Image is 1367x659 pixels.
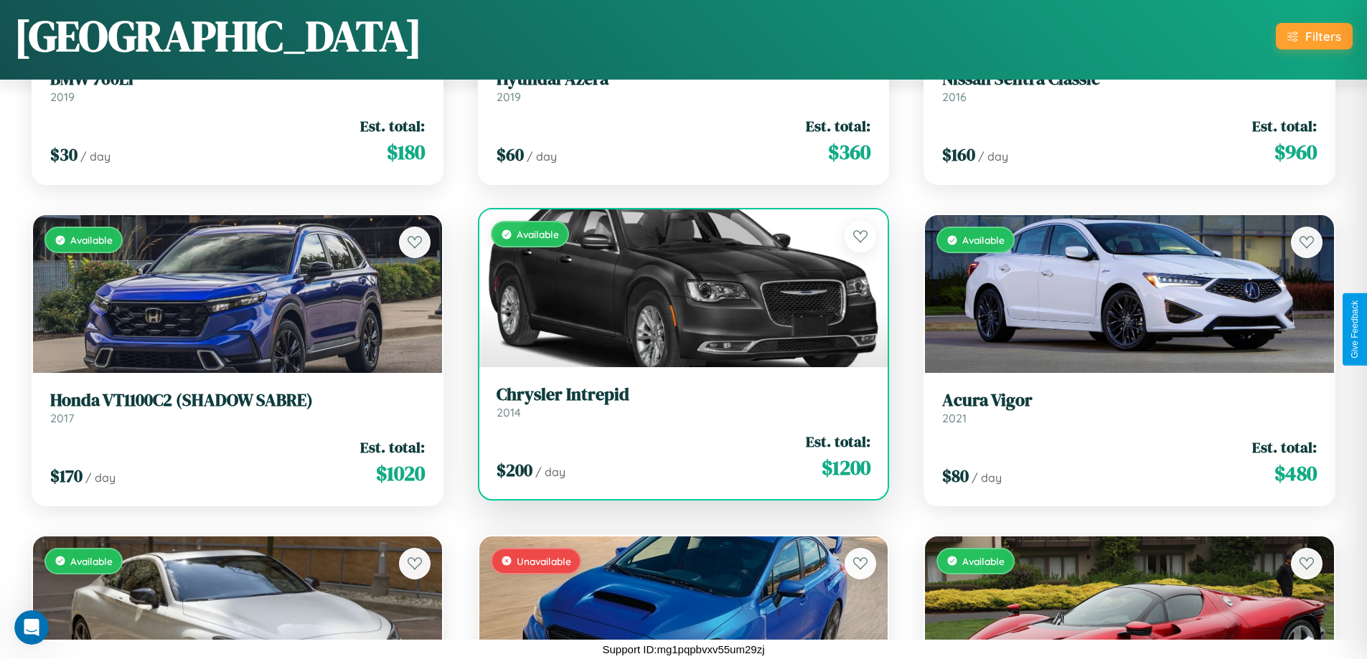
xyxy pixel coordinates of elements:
[14,6,422,65] h1: [GEOGRAPHIC_DATA]
[1252,437,1317,457] span: Est. total:
[376,459,425,488] span: $ 1020
[497,69,871,90] h3: Hyundai Azera
[497,384,871,405] h3: Chrysler Intrepid
[822,453,870,482] span: $ 1200
[360,437,425,457] span: Est. total:
[1276,23,1353,49] button: Filters
[497,405,521,419] span: 2014
[942,90,967,104] span: 2016
[1305,29,1341,44] div: Filters
[942,390,1317,411] h3: Acura Vigor
[70,555,113,567] span: Available
[962,555,1005,567] span: Available
[50,390,425,411] h3: Honda VT1100C2 (SHADOW SABRE)
[497,143,524,166] span: $ 60
[497,69,871,104] a: Hyundai Azera2019
[603,640,765,659] p: Support ID: mg1pqpbvxv55um29zj
[1252,115,1317,136] span: Est. total:
[972,470,1002,485] span: / day
[962,234,1005,246] span: Available
[527,149,557,163] span: / day
[50,69,425,90] h3: BMW 760Li
[50,390,425,425] a: Honda VT1100C2 (SHADOW SABRE)2017
[1350,300,1360,359] div: Give Feedback
[535,465,565,479] span: / day
[517,555,571,567] span: Unavailable
[806,115,870,136] span: Est. total:
[1274,459,1317,488] span: $ 480
[497,384,871,419] a: Chrysler Intrepid2014
[50,411,74,425] span: 2017
[828,138,870,166] span: $ 360
[942,143,975,166] span: $ 160
[1274,138,1317,166] span: $ 960
[85,470,116,485] span: / day
[14,610,49,645] iframe: Intercom live chat
[942,390,1317,425] a: Acura Vigor2021
[50,464,83,488] span: $ 170
[517,228,559,240] span: Available
[50,90,75,104] span: 2019
[360,115,425,136] span: Est. total:
[497,90,521,104] span: 2019
[942,69,1317,90] h3: Nissan Sentra Classic
[50,143,77,166] span: $ 30
[942,69,1317,104] a: Nissan Sentra Classic2016
[942,464,969,488] span: $ 80
[387,138,425,166] span: $ 180
[70,234,113,246] span: Available
[806,431,870,452] span: Est. total:
[497,458,532,482] span: $ 200
[50,69,425,104] a: BMW 760Li2019
[978,149,1008,163] span: / day
[80,149,111,163] span: / day
[942,411,967,425] span: 2021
